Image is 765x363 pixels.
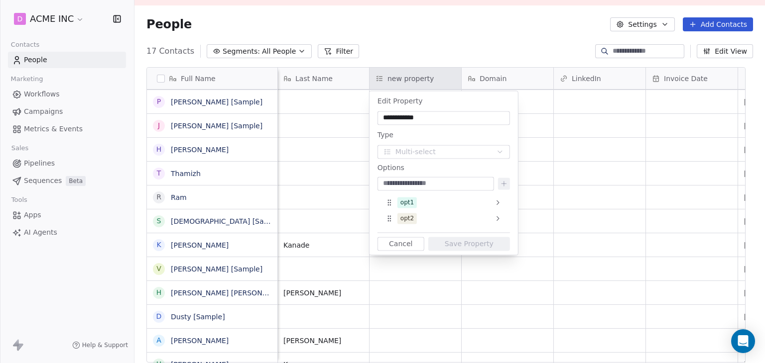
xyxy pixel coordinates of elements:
[378,131,393,139] span: Type
[378,163,404,173] span: Options
[378,237,424,251] button: Cancel
[378,97,423,105] span: Edit Property
[395,147,436,157] span: Multi-select
[428,237,510,251] button: Save Property
[400,198,414,207] div: opt1
[382,210,506,226] div: opt2
[378,145,510,159] button: Multi-select
[400,214,414,223] div: opt2
[382,194,506,210] div: opt1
